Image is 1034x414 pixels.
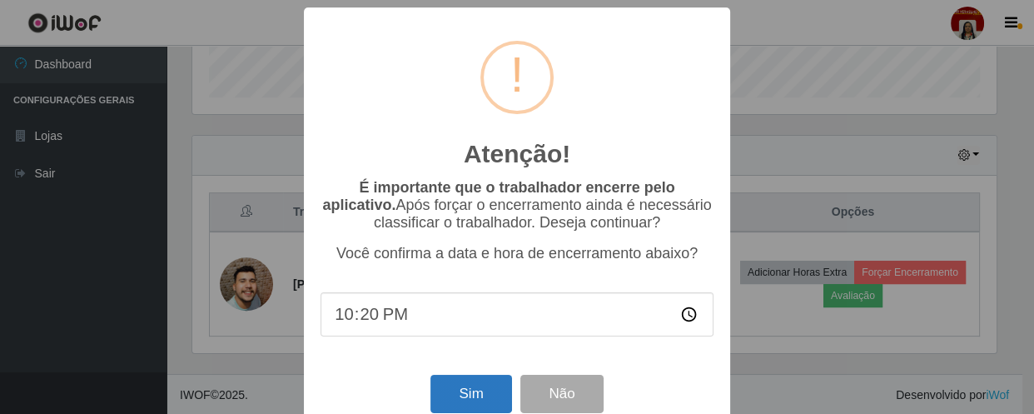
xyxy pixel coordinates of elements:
button: Não [520,375,603,414]
button: Sim [430,375,511,414]
b: É importante que o trabalhador encerre pelo aplicativo. [322,179,674,213]
p: Você confirma a data e hora de encerramento abaixo? [321,245,713,262]
p: Após forçar o encerramento ainda é necessário classificar o trabalhador. Deseja continuar? [321,179,713,232]
h2: Atenção! [464,139,570,169]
